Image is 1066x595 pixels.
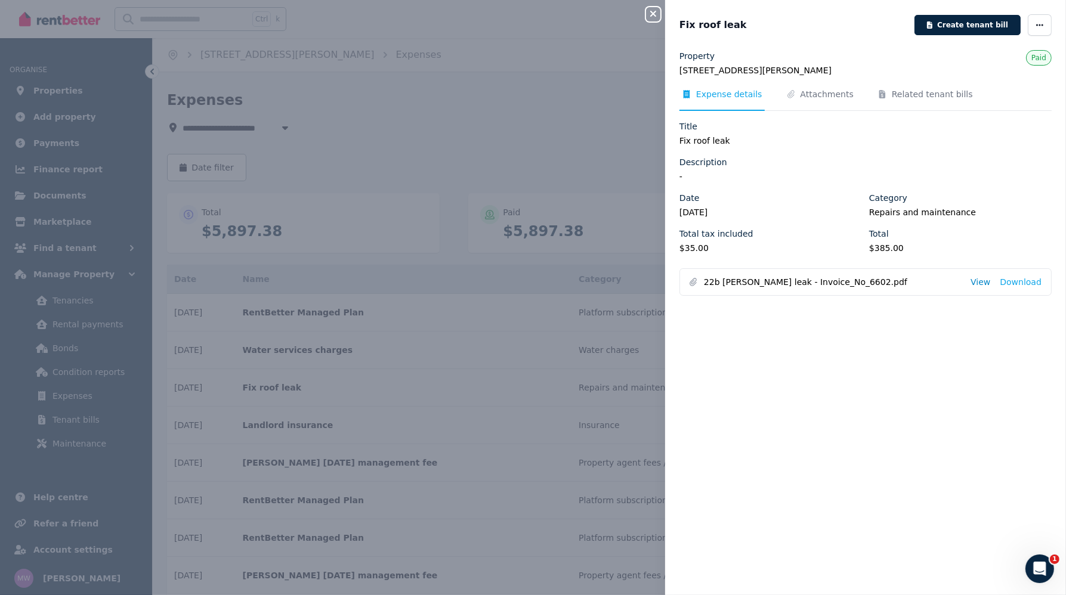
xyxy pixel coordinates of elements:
legend: $35.00 [679,242,862,254]
span: 22b [PERSON_NAME] leak - Invoice_No_6602.pdf [704,276,961,288]
label: Date [679,192,699,204]
span: Attachments [801,88,854,100]
legend: [DATE] [679,206,862,218]
a: Download [1000,276,1042,288]
a: View [971,276,990,288]
span: Related tenant bills [892,88,973,100]
span: Paid [1031,54,1046,62]
label: Title [679,120,697,132]
legend: [STREET_ADDRESS][PERSON_NAME] [679,64,1052,76]
iframe: Intercom live chat [1025,554,1054,583]
span: 1 [1050,554,1059,564]
button: Create tenant bill [914,15,1021,35]
label: Total tax included [679,228,753,240]
legend: Repairs and maintenance [869,206,1052,218]
label: Total [869,228,889,240]
span: Expense details [696,88,762,100]
label: Description [679,156,727,168]
nav: Tabs [679,88,1052,111]
label: Category [869,192,907,204]
span: Fix roof leak [679,18,746,32]
legend: $385.00 [869,242,1052,254]
legend: Fix roof leak [679,135,1052,147]
legend: - [679,171,1052,182]
label: Property [679,50,715,62]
